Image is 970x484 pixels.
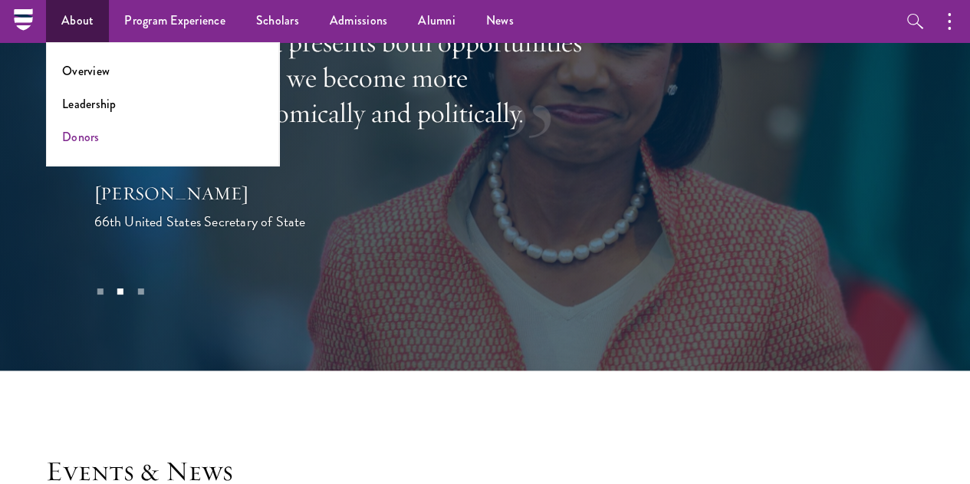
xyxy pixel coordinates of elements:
[130,282,150,301] button: 3 of 3
[110,282,130,301] button: 2 of 3
[62,95,117,113] a: Leadership
[62,128,100,146] a: Donors
[94,211,401,232] div: 66th United States Secretary of State
[94,25,593,130] p: The rise of China presents both opportunities and challenges, as we become more intertwined econo...
[90,282,110,301] button: 1 of 3
[62,62,110,80] a: Overview
[94,180,401,206] div: [PERSON_NAME]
